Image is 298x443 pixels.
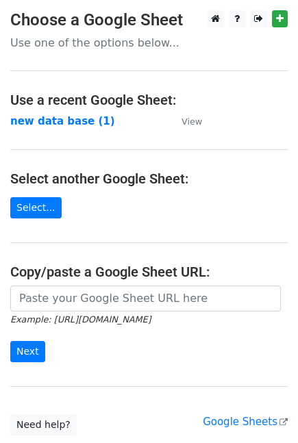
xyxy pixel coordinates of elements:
[10,170,288,187] h4: Select another Google Sheet:
[182,116,202,127] small: View
[10,314,151,325] small: Example: [URL][DOMAIN_NAME]
[10,414,77,435] a: Need help?
[10,10,288,30] h3: Choose a Google Sheet
[10,36,288,50] p: Use one of the options below...
[10,115,115,127] a: new data base (1)
[168,115,202,127] a: View
[10,341,45,362] input: Next
[10,286,281,312] input: Paste your Google Sheet URL here
[10,92,288,108] h4: Use a recent Google Sheet:
[10,197,62,218] a: Select...
[10,264,288,280] h4: Copy/paste a Google Sheet URL:
[203,416,288,428] a: Google Sheets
